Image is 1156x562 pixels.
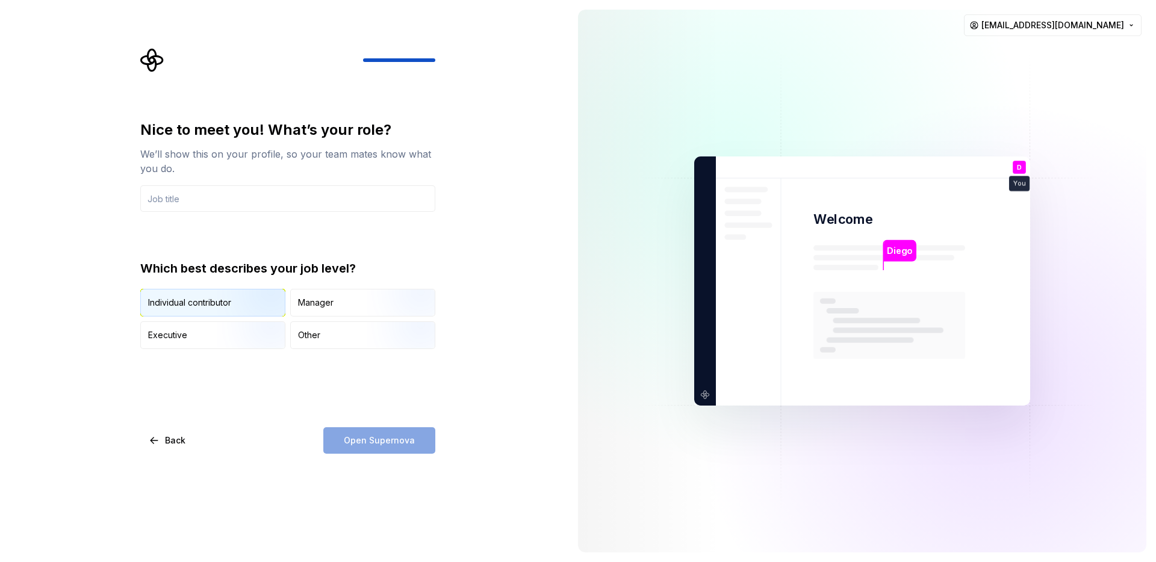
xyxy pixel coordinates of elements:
p: D [1017,164,1022,171]
div: Manager [298,297,334,309]
button: Back [140,427,196,454]
p: Diego [887,244,912,258]
button: [EMAIL_ADDRESS][DOMAIN_NAME] [964,14,1142,36]
div: Individual contributor [148,297,231,309]
p: Welcome [813,211,872,228]
div: Nice to meet you! What’s your role? [140,120,435,140]
svg: Supernova Logo [140,48,164,72]
p: You [1013,181,1025,187]
div: Which best describes your job level? [140,260,435,277]
span: [EMAIL_ADDRESS][DOMAIN_NAME] [981,19,1124,31]
input: Job title [140,185,435,212]
div: Executive [148,329,187,341]
div: We’ll show this on your profile, so your team mates know what you do. [140,147,435,176]
div: Other [298,329,320,341]
span: Back [165,434,185,446]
